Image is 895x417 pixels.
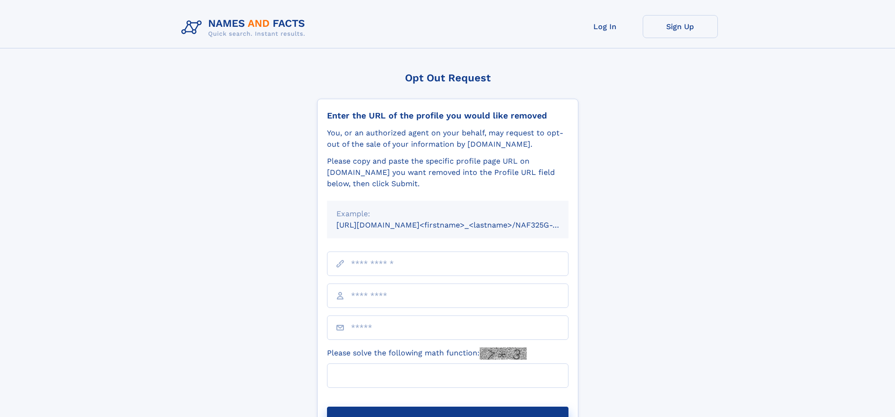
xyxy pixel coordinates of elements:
[336,208,559,220] div: Example:
[317,72,578,84] div: Opt Out Request
[327,127,568,150] div: You, or an authorized agent on your behalf, may request to opt-out of the sale of your informatio...
[178,15,313,40] img: Logo Names and Facts
[568,15,643,38] a: Log In
[327,347,527,360] label: Please solve the following math function:
[336,220,586,229] small: [URL][DOMAIN_NAME]<firstname>_<lastname>/NAF325G-xxxxxxxx
[327,156,568,189] div: Please copy and paste the specific profile page URL on [DOMAIN_NAME] you want removed into the Pr...
[643,15,718,38] a: Sign Up
[327,110,568,121] div: Enter the URL of the profile you would like removed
